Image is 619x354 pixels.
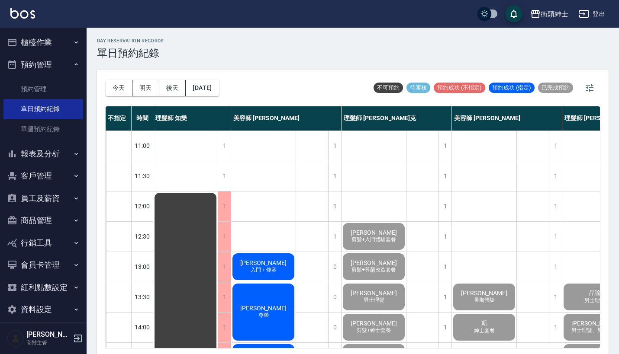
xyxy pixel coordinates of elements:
button: 後天 [159,80,186,96]
div: 1 [218,131,231,161]
div: 12:30 [132,221,153,252]
span: [PERSON_NAME] [349,320,399,327]
div: 美容師 [PERSON_NAME] [231,106,342,131]
span: 剪髮+尊榮改造套餐 [350,266,398,274]
span: [PERSON_NAME] [239,259,288,266]
button: 會員卡管理 [3,254,83,276]
p: 高階主管 [26,339,71,347]
span: 男士理髮 [362,297,386,304]
span: [PERSON_NAME] [349,290,399,297]
div: 1 [549,282,562,312]
div: 1 [438,191,451,221]
img: Person [7,330,24,347]
div: 1 [549,131,562,161]
div: 1 [218,191,231,221]
div: 1 [549,161,562,191]
h3: 單日預約紀錄 [97,47,164,59]
button: save [505,5,522,22]
div: 1 [328,222,341,252]
div: 1 [218,222,231,252]
div: 1 [438,313,451,342]
span: 男士理髮 [583,297,607,304]
span: 剪髮+入門體驗套餐 [350,236,398,243]
div: 1 [218,282,231,312]
span: 預約成功 (不指定) [434,84,485,92]
div: 1 [549,222,562,252]
div: 11:00 [132,131,153,161]
button: 客戶管理 [3,165,83,187]
button: 登出 [575,6,609,22]
span: 凱 [480,319,489,327]
span: 尊榮 [257,312,271,319]
div: 理髮師 知樂 [153,106,231,131]
div: 0 [328,252,341,282]
div: 13:00 [132,252,153,282]
span: [PERSON_NAME] [239,305,288,312]
span: 紳士套餐 [472,327,496,335]
div: 1 [438,161,451,191]
span: 入門＋修容 [249,266,278,274]
a: 單週預約紀錄 [3,119,83,139]
button: 街頭紳士 [527,5,572,23]
div: 美容師 [PERSON_NAME] [452,106,562,131]
div: 街頭紳士 [541,9,568,19]
div: 0 [328,282,341,312]
span: 剪髮+紳士套餐 [355,327,393,334]
span: 暑期體驗 [472,297,496,304]
span: 不可預約 [374,84,403,92]
a: 預約管理 [3,79,83,99]
div: 1 [328,191,341,221]
span: 品諭 [587,289,603,297]
span: 已完成預約 [538,84,573,92]
button: 資料設定 [3,298,83,321]
span: [PERSON_NAME] [459,290,509,297]
span: [PERSON_NAME] [349,259,399,266]
div: 11:30 [132,161,153,191]
button: 今天 [106,80,132,96]
button: 紅利點數設定 [3,276,83,299]
div: 13:30 [132,282,153,312]
div: 1 [328,161,341,191]
div: 1 [218,252,231,282]
div: 1 [218,313,231,342]
button: 商品管理 [3,209,83,232]
span: 預約成功 (指定) [489,84,535,92]
button: 報表及分析 [3,143,83,165]
div: 不指定 [106,106,132,131]
div: 時間 [132,106,153,131]
div: 1 [438,131,451,161]
span: 待審核 [406,84,430,92]
div: 0 [328,313,341,342]
button: 員工及薪資 [3,187,83,210]
h5: [PERSON_NAME] [26,330,71,339]
button: [DATE] [186,80,219,96]
div: 理髮師 [PERSON_NAME]克 [342,106,452,131]
div: 1 [438,282,451,312]
span: [PERSON_NAME] [349,229,399,236]
button: 櫃檯作業 [3,31,83,54]
div: 1 [549,252,562,282]
div: 1 [438,222,451,252]
div: 1 [549,191,562,221]
button: 明天 [132,80,159,96]
div: 1 [549,313,562,342]
div: 1 [218,161,231,191]
div: 12:00 [132,191,153,221]
div: 1 [328,131,341,161]
button: 行銷工具 [3,232,83,254]
a: 單日預約紀錄 [3,99,83,119]
div: 1 [438,252,451,282]
img: Logo [10,8,35,19]
h2: day Reservation records [97,38,164,44]
div: 14:00 [132,312,153,342]
button: 預約管理 [3,54,83,76]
